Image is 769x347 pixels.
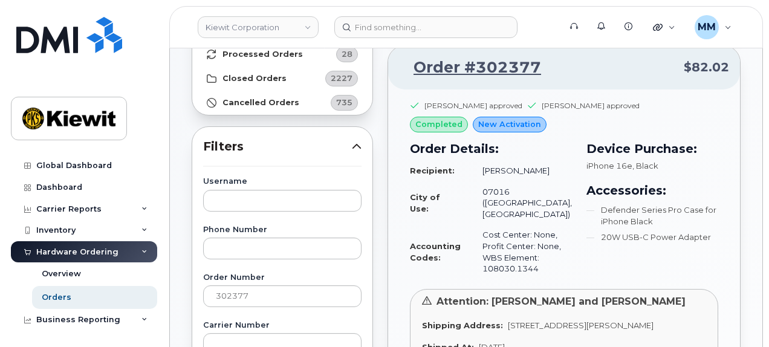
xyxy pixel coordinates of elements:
td: 07016 ([GEOGRAPHIC_DATA], [GEOGRAPHIC_DATA]) [472,181,572,225]
span: Attention: [PERSON_NAME] and [PERSON_NAME] [436,296,686,307]
strong: Closed Orders [222,74,287,83]
label: Username [203,178,362,186]
strong: Shipping Address: [422,320,503,330]
a: Closed Orders2227 [192,66,372,91]
a: Kiewit Corporation [198,16,319,38]
span: [STREET_ADDRESS][PERSON_NAME] [508,320,654,330]
span: iPhone 16e [586,161,632,170]
h3: Order Details: [410,140,572,158]
strong: Processed Orders [222,50,303,59]
span: New Activation [478,118,541,130]
strong: Recipient: [410,166,455,175]
h3: Device Purchase: [586,140,718,158]
span: MM [698,20,716,34]
span: completed [415,118,462,130]
span: , Black [632,161,658,170]
span: 28 [342,48,352,60]
a: Cancelled Orders735 [192,91,372,115]
td: Cost Center: None, Profit Center: None, WBS Element: 108030.1344 [472,224,572,279]
span: 735 [336,97,352,108]
li: Defender Series Pro Case for iPhone Black [586,204,718,227]
strong: Cancelled Orders [222,98,299,108]
strong: City of Use: [410,192,440,213]
a: Order #302377 [399,57,541,79]
span: $82.02 [684,59,729,76]
strong: Accounting Codes: [410,241,461,262]
div: Quicklinks [644,15,684,39]
label: Carrier Number [203,322,362,329]
a: Processed Orders28 [192,42,372,66]
label: Order Number [203,274,362,282]
input: Find something... [334,16,518,38]
span: 2227 [331,73,352,84]
iframe: Messenger Launcher [716,294,760,338]
span: Filters [203,138,352,155]
label: Phone Number [203,226,362,234]
div: [PERSON_NAME] approved [424,100,522,111]
h3: Accessories: [586,181,718,199]
div: [PERSON_NAME] approved [542,100,640,111]
div: Michael Manahan [686,15,740,39]
td: [PERSON_NAME] [472,160,572,181]
li: 20W USB-C Power Adapter [586,232,718,243]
